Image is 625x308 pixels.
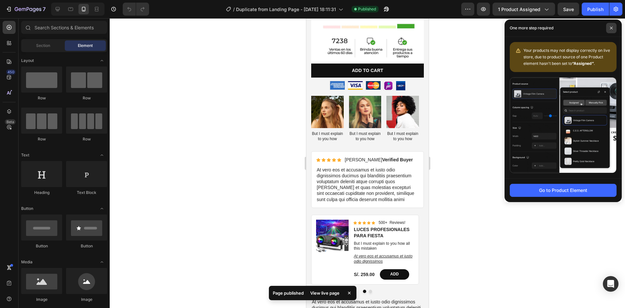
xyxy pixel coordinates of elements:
[273,290,304,296] p: Page published
[66,136,107,142] div: Row
[77,63,87,72] img: gempages_578480334677475963-6b1cfc72-2b52-43af-af4d-53291b8ddf32.svg
[236,6,336,13] span: Duplicate from Landing Page - [DATE] 18:11:31
[5,45,118,59] button: Add to cart
[6,69,16,75] div: 450
[21,58,34,64] span: Layout
[74,251,103,261] button: Add
[43,113,75,123] p: But I must explain to you how
[306,18,429,308] iframe: Design area
[21,297,62,302] div: Image
[43,78,75,110] img: gempages_578480334677475963-ba391049-677f-474e-895c-93f112c13211.png
[6,113,37,123] p: But I must explain to you how
[24,63,38,71] img: gempages_578480334677475963-08b2c0b7-e855-4250-b3f2-e5b05724d728.svg
[233,6,235,13] span: /
[78,43,93,49] span: Element
[47,208,108,221] h1: LUCES PROFESIONALES PARA FIESTA
[510,184,617,197] button: Go to Product Element
[5,78,37,110] img: gempages_578480334677475963-3ff597aa-e024-4dc2-ba7e-b485b2274576.png
[493,3,555,16] button: 1 product assigned
[60,63,74,71] img: gempages_578480334677475963-ae8242d6-6dd8-4426-8a5b-a2441e421877.svg
[42,63,56,71] img: gempages_578480334677475963-49550bf5-a5ad-4f6e-a60d-72ada2b0e5b6.svg
[97,150,107,160] span: Toggle open
[523,48,610,66] span: Your products may not display correctly on live store, due to product source of one Product eleme...
[582,3,609,16] button: Publish
[84,254,92,259] div: Add
[558,3,579,16] button: Save
[21,152,29,158] span: Text
[90,63,99,72] img: gempages_578480334677475963-e4ea1e59-91e2-420c-85ea-c136eff320ec.svg
[10,149,112,184] p: At vero eos et accusamus et iusto odio dignissimos ducimus qui blanditiis praesentium voluptatum ...
[603,276,618,292] div: Open Intercom Messenger
[97,203,107,214] span: Toggle open
[510,25,553,31] p: One more step required
[498,6,540,13] span: 1 product assigned
[43,5,46,13] p: 7
[62,271,66,275] button: Dot
[21,21,107,34] input: Search Sections & Elements
[66,297,107,302] div: Image
[48,223,107,233] p: But I must explain to you how all this mistaken
[3,3,49,16] button: 7
[76,139,106,144] strong: Verified Buyer
[306,288,343,298] div: View live page
[66,243,107,249] div: Button
[38,139,106,144] p: [PERSON_NAME]
[21,136,62,142] div: Row
[358,6,376,12] span: Published
[36,43,50,49] span: Section
[81,113,112,123] p: But I must explain to you how
[539,187,587,194] div: Go to Product Element
[46,49,77,55] div: Add to cart
[21,243,62,249] div: Button
[47,253,69,260] div: S/. 259.00
[563,7,574,12] span: Save
[57,271,60,275] button: Dot
[97,55,107,66] span: Toggle open
[72,202,99,207] p: 500+ Reviews!
[21,259,33,265] span: Media
[572,61,594,66] b: “Assigned”
[21,190,62,196] div: Heading
[21,95,62,101] div: Row
[97,257,107,267] span: Toggle open
[587,6,604,13] div: Publish
[48,236,107,246] p: At vero eos et accusamus et iusto odio dignissimos
[5,119,16,125] div: Beta
[123,3,149,16] div: Undo/Redo
[66,190,107,196] div: Text Block
[21,206,33,212] span: Button
[66,95,107,101] div: Row
[80,78,113,110] img: gempages_578480334677475963-2d90d477-3cdc-44c4-9a34-db2552243616.png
